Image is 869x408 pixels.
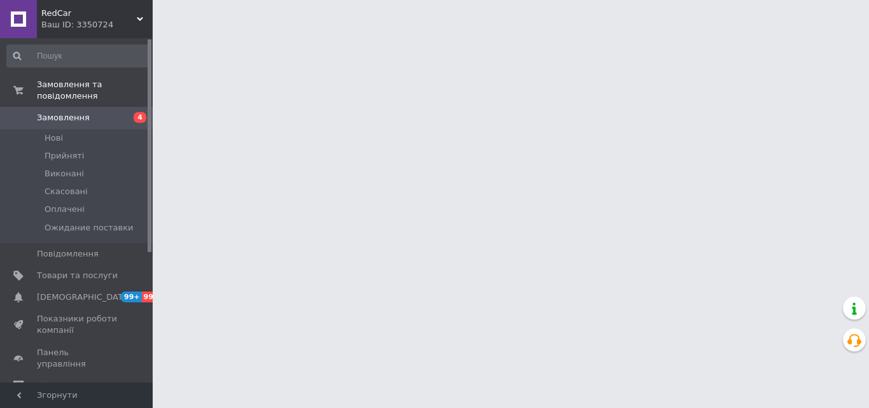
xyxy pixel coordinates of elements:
span: 99+ [142,292,163,302]
span: 99+ [121,292,142,302]
span: Замовлення та повідомлення [37,79,153,102]
span: Скасовані [45,186,88,197]
span: Оплачені [45,204,85,215]
span: [DEMOGRAPHIC_DATA] [37,292,131,303]
span: Замовлення [37,112,90,123]
span: 4 [134,112,146,123]
input: Пошук [6,45,150,67]
span: Повідомлення [37,248,99,260]
span: Показники роботи компанії [37,313,118,336]
span: Нові [45,132,63,144]
div: Ваш ID: 3350724 [41,19,153,31]
span: Товари та послуги [37,270,118,281]
span: Відгуки [37,380,70,391]
span: Ожидание поставки [45,222,134,234]
span: Виконані [45,168,84,179]
span: Панель управління [37,347,118,370]
span: Прийняті [45,150,84,162]
span: RedCar [41,8,137,19]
